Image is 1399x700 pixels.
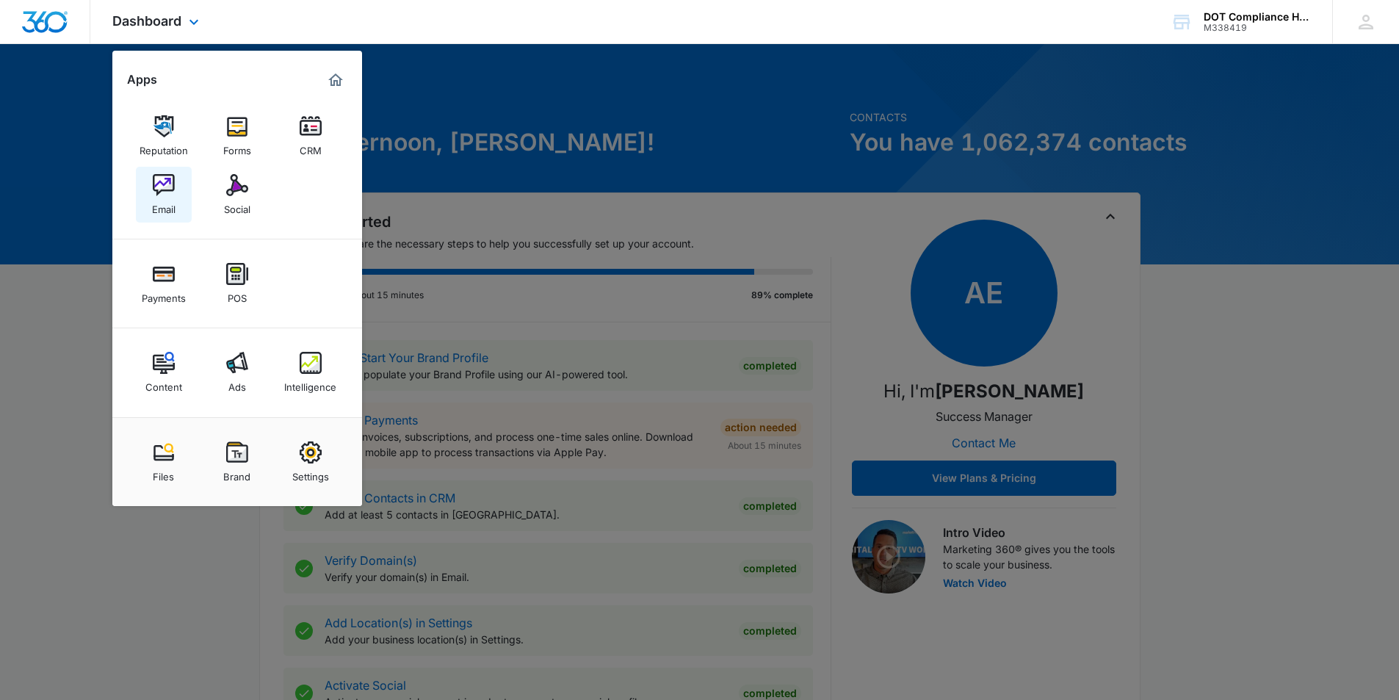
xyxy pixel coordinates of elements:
[283,434,339,490] a: Settings
[324,68,347,92] a: Marketing 360® Dashboard
[209,256,265,311] a: POS
[136,108,192,164] a: Reputation
[140,137,188,156] div: Reputation
[209,167,265,223] a: Social
[1204,11,1311,23] div: account name
[284,374,336,393] div: Intelligence
[209,434,265,490] a: Brand
[136,256,192,311] a: Payments
[145,374,182,393] div: Content
[209,108,265,164] a: Forms
[112,13,181,29] span: Dashboard
[228,374,246,393] div: Ads
[300,137,322,156] div: CRM
[142,285,186,304] div: Payments
[127,73,157,87] h2: Apps
[136,167,192,223] a: Email
[153,463,174,483] div: Files
[152,196,176,215] div: Email
[136,434,192,490] a: Files
[283,344,339,400] a: Intelligence
[136,344,192,400] a: Content
[209,344,265,400] a: Ads
[292,463,329,483] div: Settings
[283,108,339,164] a: CRM
[223,463,250,483] div: Brand
[1204,23,1311,33] div: account id
[228,285,247,304] div: POS
[223,137,251,156] div: Forms
[224,196,250,215] div: Social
